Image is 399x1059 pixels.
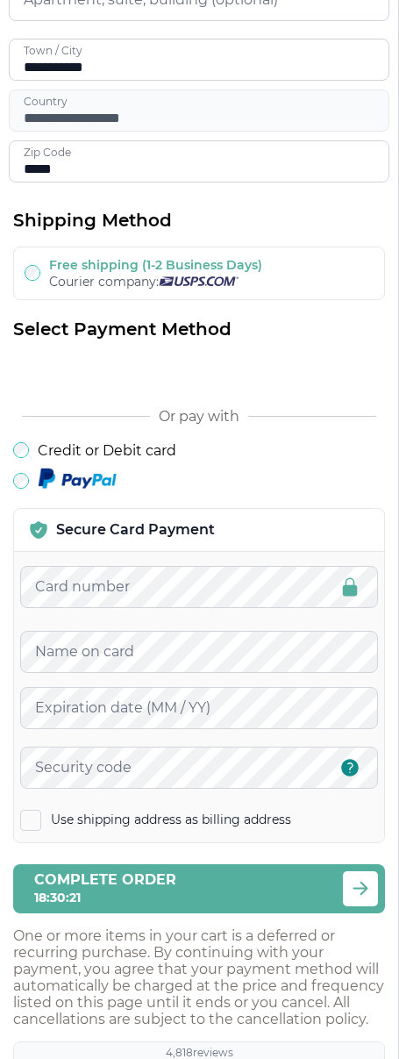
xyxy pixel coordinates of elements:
iframe: Secure payment button frame [13,355,385,390]
h2: Select Payment Method [13,318,385,341]
h2: Shipping Method [13,209,385,233]
label: Free shipping (1-2 Business Days) [49,257,262,273]
img: Usps courier company [159,276,239,286]
p: One or more items in your cart is a deferred or recurring purchase. By continuing with your payme... [13,927,385,1027]
span: Courier company: [49,274,159,290]
span: Or pay with [159,408,239,425]
label: Credit or Debit card [38,442,176,459]
label: Use shipping address as billing address [51,812,291,828]
span: 18 : 30 : 21 [34,890,81,906]
img: Paypal [38,468,117,490]
p: Secure Card Payment [56,520,215,540]
button: Complete order18:30:21 [13,864,385,913]
span: Complete order [34,871,176,888]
